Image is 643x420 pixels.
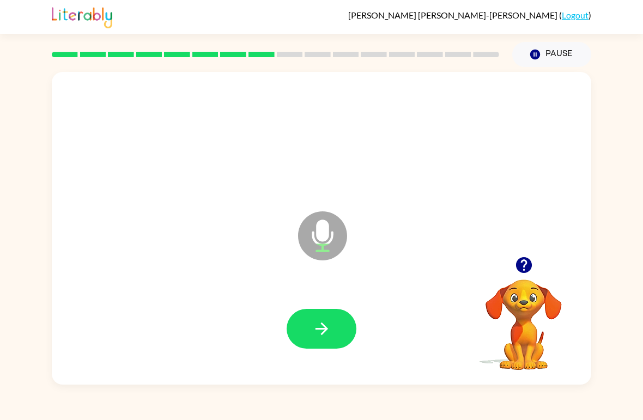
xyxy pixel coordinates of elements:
[512,42,591,67] button: Pause
[52,4,112,28] img: Literably
[348,10,559,20] span: [PERSON_NAME] [PERSON_NAME]-[PERSON_NAME]
[562,10,589,20] a: Logout
[348,10,591,20] div: ( )
[469,263,578,372] video: Your browser must support playing .mp4 files to use Literably. Please try using another browser.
